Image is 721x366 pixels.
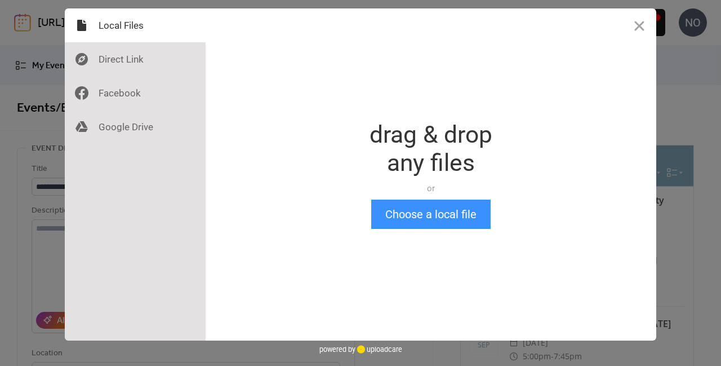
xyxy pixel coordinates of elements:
[65,42,206,76] div: Direct Link
[370,121,492,177] div: drag & drop any files
[370,183,492,194] div: or
[622,8,656,42] button: Close
[65,8,206,42] div: Local Files
[319,341,402,358] div: powered by
[371,200,491,229] button: Choose a local file
[65,110,206,144] div: Google Drive
[65,76,206,110] div: Facebook
[355,345,402,354] a: uploadcare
